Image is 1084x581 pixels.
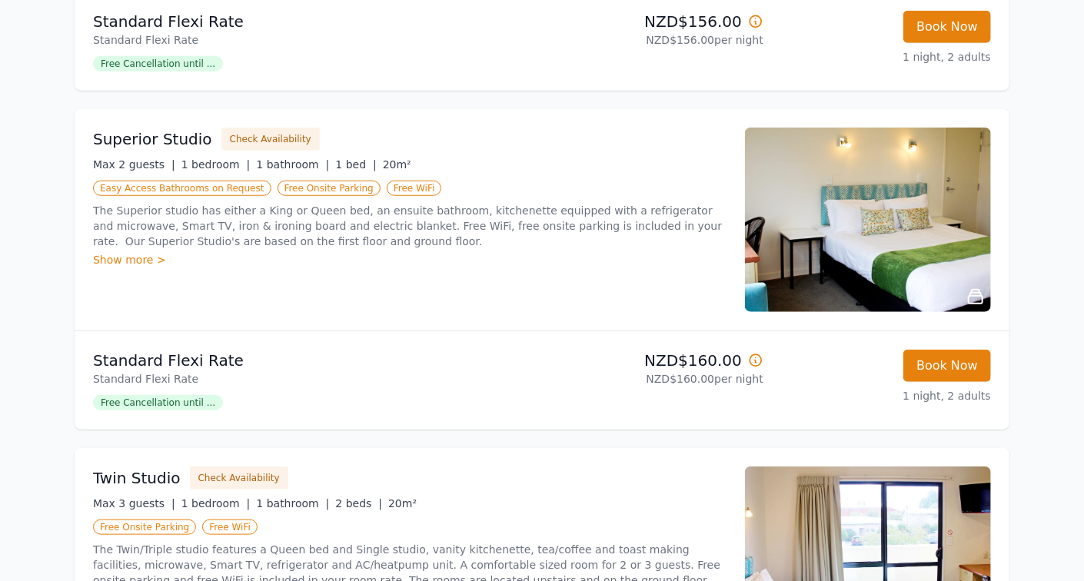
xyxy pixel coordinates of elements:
span: Free WiFi [202,520,258,535]
p: NZD$156.00 per night [548,32,763,48]
span: 20m² [383,158,411,171]
span: Free WiFi [387,181,442,196]
p: Standard Flexi Rate [93,32,536,48]
p: 1 night, 2 adults [776,388,991,403]
span: 1 bathroom | [256,497,329,510]
span: Free Onsite Parking [93,520,196,535]
button: Book Now [903,350,991,382]
button: Check Availability [190,466,288,490]
div: Show more > [93,252,727,267]
span: Max 3 guests | [93,497,175,510]
p: NZD$160.00 per night [548,371,763,387]
span: 1 bedroom | [181,497,251,510]
span: Free Onsite Parking [278,181,381,196]
p: Standard Flexi Rate [93,11,536,32]
button: Check Availability [221,128,320,151]
p: Standard Flexi Rate [93,350,536,371]
p: The Superior studio has either a King or Queen bed, an ensuite bathroom, kitchenette equipped wit... [93,203,727,249]
span: Free Cancellation until ... [93,395,223,410]
p: 1 night, 2 adults [776,49,991,65]
span: Easy Access Bathrooms on Request [93,181,271,196]
span: 1 bedroom | [181,158,251,171]
p: NZD$160.00 [548,350,763,371]
span: Max 2 guests | [93,158,175,171]
span: Free Cancellation until ... [93,56,223,71]
button: Book Now [903,11,991,43]
span: 2 beds | [335,497,382,510]
h3: Superior Studio [93,128,212,150]
p: Standard Flexi Rate [93,371,536,387]
span: 1 bathroom | [256,158,329,171]
h3: Twin Studio [93,467,181,489]
span: 1 bed | [335,158,376,171]
span: 20m² [388,497,417,510]
p: NZD$156.00 [548,11,763,32]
